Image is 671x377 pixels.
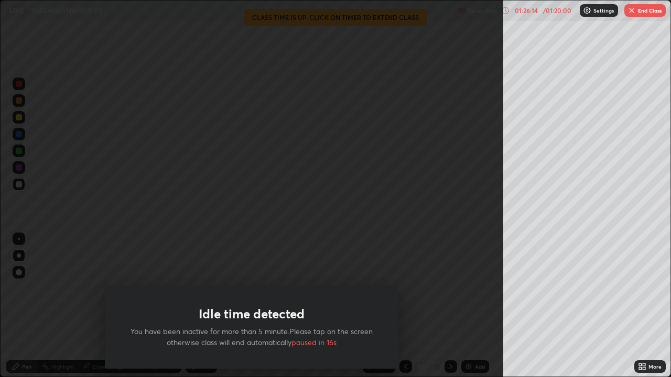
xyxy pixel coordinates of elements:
p: Settings [593,8,614,13]
img: class-settings-icons [583,6,591,15]
img: end-class-cross [627,6,636,15]
p: You have been inactive for more than 5 minute.Please tap on the screen otherwise class will end a... [130,326,373,348]
div: / 01:20:00 [541,7,573,14]
div: More [648,364,662,369]
button: End Class [624,4,666,17]
h1: Idle time detected [199,306,305,321]
div: 01:26:14 [512,7,541,14]
span: paused in 16s [291,337,337,347]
